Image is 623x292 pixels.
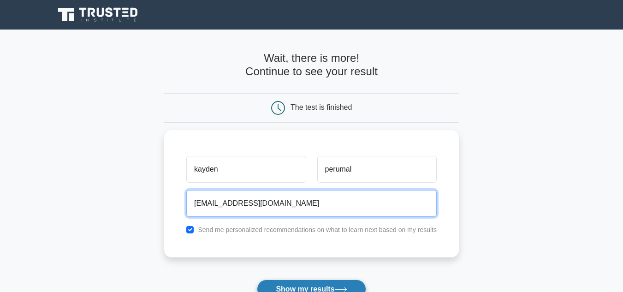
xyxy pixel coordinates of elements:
input: First name [186,156,306,183]
label: Send me personalized recommendations on what to learn next based on my results [198,226,437,233]
h4: Wait, there is more! Continue to see your result [164,52,459,78]
input: Email [186,190,437,217]
input: Last name [317,156,437,183]
div: The test is finished [291,103,352,111]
